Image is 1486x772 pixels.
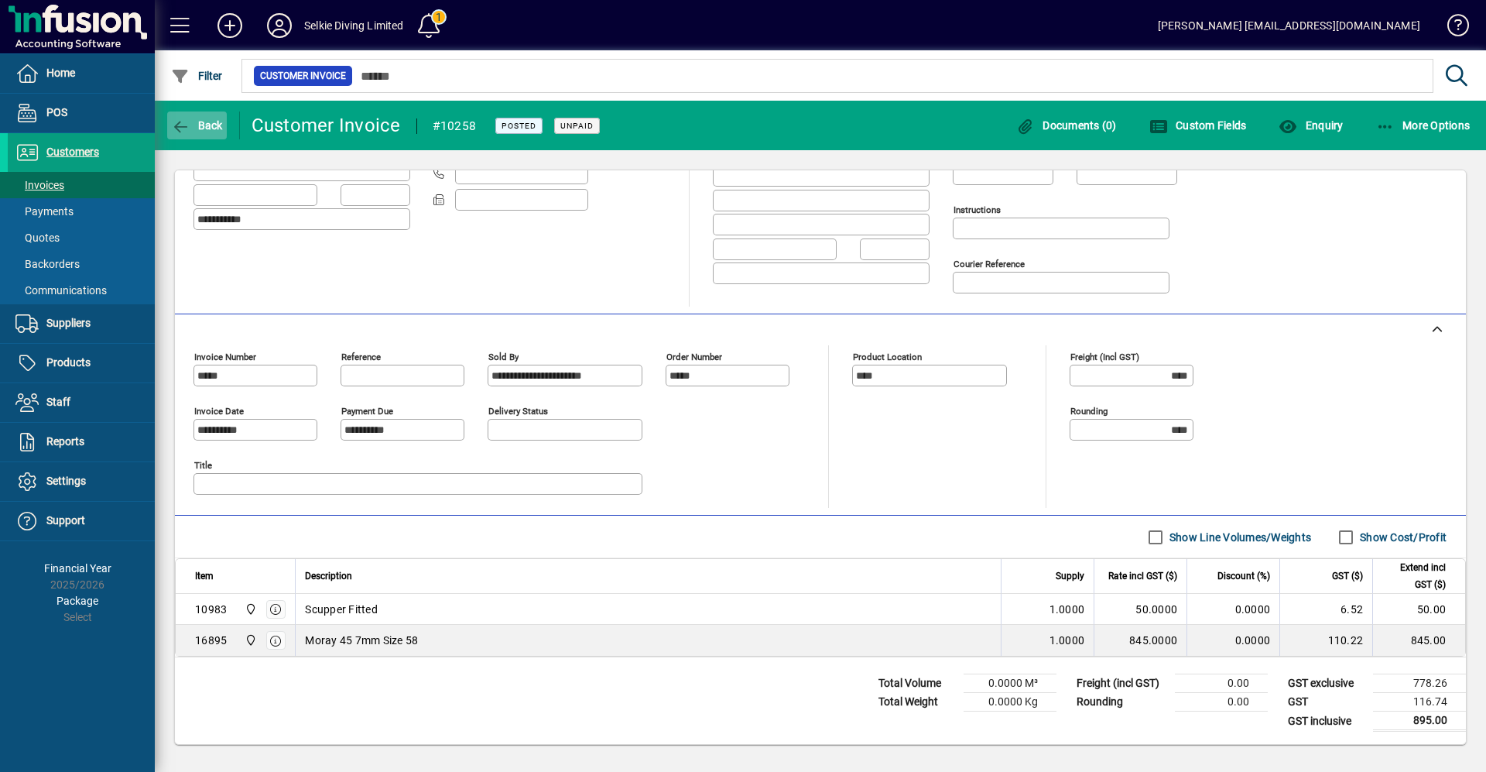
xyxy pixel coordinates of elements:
a: Settings [8,462,155,501]
span: Supply [1056,568,1084,585]
a: POS [8,94,155,132]
span: Quotes [15,232,60,244]
div: Selkie Diving Limited [304,13,404,38]
span: Filter [171,70,223,82]
span: 1.0000 [1049,602,1085,617]
td: GST exclusive [1280,674,1373,693]
mat-label: Product location [853,352,922,362]
span: Documents (0) [1016,119,1117,132]
a: Support [8,502,155,540]
span: POS [46,106,67,118]
span: Settings [46,475,86,487]
button: Enquiry [1275,112,1347,139]
a: Suppliers [8,304,155,343]
div: 16895 [195,633,227,648]
span: Support [46,514,85,527]
span: Staff [46,396,70,408]
span: Custom Fields [1149,119,1247,132]
a: Products [8,344,155,383]
a: Reports [8,423,155,461]
a: Home [8,54,155,93]
div: 10983 [195,602,227,617]
span: Invoices [15,179,64,191]
td: 895.00 [1373,712,1466,731]
a: Payments [8,198,155,225]
td: 0.00 [1175,674,1268,693]
label: Show Cost/Profit [1357,530,1447,545]
button: Filter [167,62,227,90]
app-page-header-button: Back [155,112,240,139]
span: Package [56,595,98,607]
button: More Options [1372,112,1474,139]
span: Customers [46,146,99,158]
div: 845.0000 [1104,633,1177,648]
span: Shop [241,632,259,649]
span: Unpaid [560,121,594,131]
mat-label: Instructions [954,204,1001,215]
span: Posted [502,121,536,131]
span: Home [46,67,75,79]
mat-label: Freight (incl GST) [1070,352,1139,362]
span: Enquiry [1279,119,1343,132]
td: 110.22 [1279,625,1372,656]
td: 0.0000 [1186,625,1279,656]
label: Show Line Volumes/Weights [1166,530,1311,545]
span: Products [46,356,91,369]
div: 50.0000 [1104,602,1177,617]
div: [PERSON_NAME] [EMAIL_ADDRESS][DOMAIN_NAME] [1158,13,1420,38]
mat-label: Payment due [341,406,393,417]
span: Communications [15,284,107,297]
td: 0.0000 Kg [964,693,1056,712]
span: Back [171,119,223,132]
td: 0.0000 M³ [964,674,1056,693]
span: Discount (%) [1217,568,1270,585]
button: Add [205,12,255,39]
a: Backorders [8,251,155,277]
mat-label: Reference [341,352,381,362]
a: Staff [8,383,155,422]
mat-label: Order number [666,352,722,362]
mat-label: Title [194,460,212,471]
mat-label: Invoice date [194,406,244,417]
a: Quotes [8,225,155,251]
span: Reports [46,435,84,448]
button: Custom Fields [1145,112,1251,139]
span: Shop [241,601,259,618]
td: 6.52 [1279,594,1372,625]
span: Payments [15,205,74,218]
td: 50.00 [1372,594,1465,625]
span: Backorders [15,258,80,270]
a: Communications [8,277,155,304]
td: 778.26 [1373,674,1466,693]
span: Extend incl GST ($) [1382,559,1446,593]
span: 1.0000 [1049,633,1085,648]
span: More Options [1376,119,1471,132]
td: GST inclusive [1280,712,1373,731]
button: Profile [255,12,304,39]
a: Knowledge Base [1436,3,1467,53]
td: 845.00 [1372,625,1465,656]
span: Suppliers [46,317,91,329]
td: 116.74 [1373,693,1466,712]
td: 0.00 [1175,693,1268,712]
span: Item [195,568,214,585]
mat-label: Delivery status [488,406,548,417]
button: Back [167,112,227,139]
td: Total Volume [871,674,964,693]
span: Financial Year [44,562,111,575]
span: Scupper Fitted [305,602,378,617]
td: Freight (incl GST) [1069,674,1175,693]
td: GST [1280,693,1373,712]
td: Rounding [1069,693,1175,712]
td: Total Weight [871,693,964,712]
div: Customer Invoice [252,113,401,138]
mat-label: Sold by [488,352,519,362]
a: Invoices [8,172,155,198]
span: GST ($) [1332,568,1363,585]
span: Description [305,568,352,585]
span: Rate incl GST ($) [1108,568,1177,585]
span: Customer Invoice [260,68,346,84]
button: Documents (0) [1012,112,1121,139]
mat-label: Invoice number [194,352,256,362]
mat-label: Rounding [1070,406,1108,417]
